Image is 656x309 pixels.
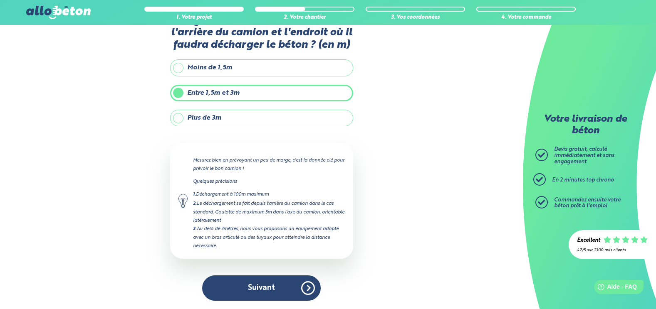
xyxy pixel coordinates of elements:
[476,15,576,21] div: 4. Votre commande
[366,15,465,21] div: 3. Vos coordonnées
[193,201,197,206] strong: 2.
[170,59,353,76] label: Moins de 1,5m
[255,15,354,21] div: 2. Votre chantier
[202,275,321,301] button: Suivant
[26,6,90,19] img: allobéton
[193,199,345,225] div: Le déchargement se fait depuis l'arrière du camion dans le cas standard. Goulotte de maximum 3m d...
[170,110,353,126] label: Plus de 3m
[193,225,345,250] div: Au delà de 3mètres, nous vous proposons un équipement adapté avec un bras articulé ou des tuyaux ...
[193,192,196,197] strong: 1.
[193,177,345,186] p: Quelques précisions
[193,190,345,199] div: Déchargement à 100m maximum
[170,15,353,51] label: Quelle sera la distance entre l'arrière du camion et l'endroit où il faudra décharger le béton ? ...
[193,156,345,173] p: Mesurez bien en prévoyant un peu de marge, c'est la donnée clé pour prévoir le bon camion !
[193,227,197,231] strong: 3.
[582,277,647,300] iframe: Help widget launcher
[170,85,353,101] label: Entre 1,5m et 3m
[144,15,244,21] div: 1. Votre projet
